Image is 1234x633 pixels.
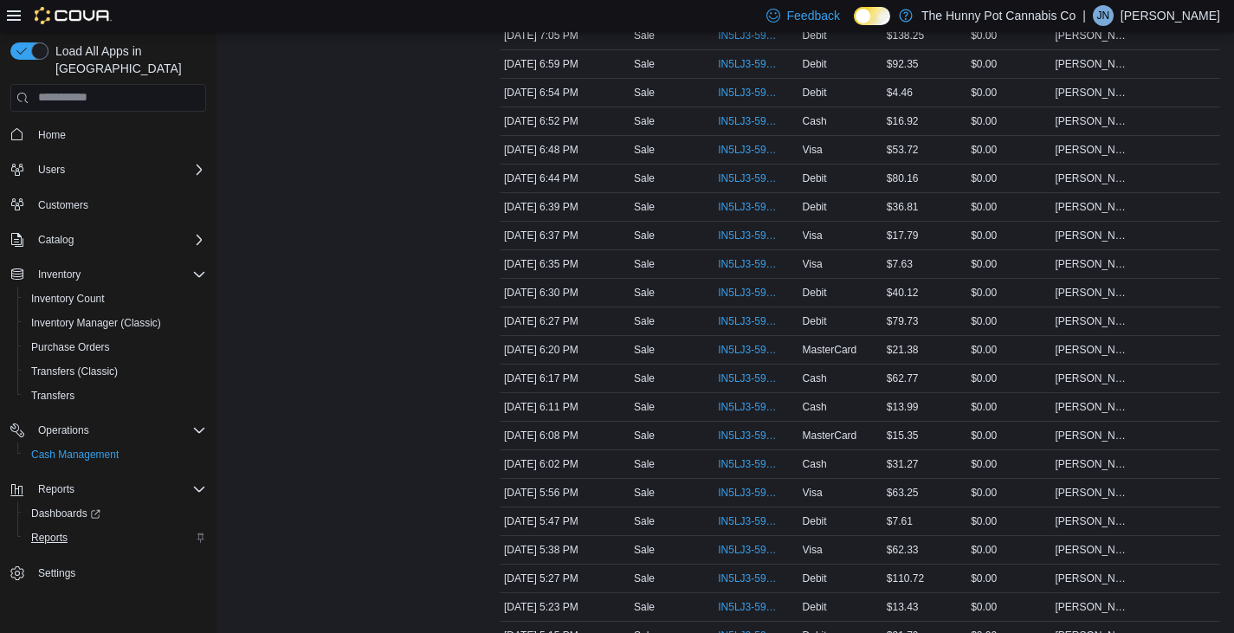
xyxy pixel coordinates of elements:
[718,229,778,242] span: IN5LJ3-5956477
[31,340,110,354] span: Purchase Orders
[634,57,655,71] p: Sale
[31,448,119,462] span: Cash Management
[38,482,74,496] span: Reports
[803,400,827,414] span: Cash
[3,262,213,287] button: Inventory
[501,254,630,275] div: [DATE] 6:35 PM
[31,229,81,250] button: Catalog
[1055,543,1132,557] span: [PERSON_NAME]
[634,257,655,271] p: Sale
[887,200,919,214] span: $36.81
[24,527,206,548] span: Reports
[967,482,1051,503] div: $0.00
[718,197,795,217] button: IN5LJ3-5956500
[1121,5,1220,26] p: [PERSON_NAME]
[718,282,795,303] button: IN5LJ3-5956403
[803,314,827,328] span: Debit
[887,600,919,614] span: $13.43
[967,168,1051,189] div: $0.00
[38,233,74,247] span: Catalog
[31,562,206,584] span: Settings
[803,29,827,42] span: Debit
[3,228,213,252] button: Catalog
[803,200,827,214] span: Debit
[718,257,778,271] span: IN5LJ3-5956455
[1055,343,1132,357] span: [PERSON_NAME]
[887,457,919,471] span: $31.27
[887,314,919,328] span: $79.73
[967,282,1051,303] div: $0.00
[887,543,919,557] span: $62.33
[1055,257,1132,271] span: [PERSON_NAME]
[803,171,827,185] span: Debit
[803,343,857,357] span: MasterCard
[501,282,630,303] div: [DATE] 6:30 PM
[1055,29,1132,42] span: [PERSON_NAME]
[1055,514,1132,528] span: [PERSON_NAME]
[718,397,795,417] button: IN5LJ3-5956217
[803,543,823,557] span: Visa
[718,57,778,71] span: IN5LJ3-5956700
[24,361,125,382] a: Transfers (Classic)
[887,57,919,71] span: $92.35
[38,163,65,177] span: Users
[803,600,827,614] span: Debit
[1055,143,1132,157] span: [PERSON_NAME]
[24,288,206,309] span: Inventory Count
[787,7,840,24] span: Feedback
[887,29,924,42] span: $138.25
[501,597,630,617] div: [DATE] 5:23 PM
[967,425,1051,446] div: $0.00
[718,454,795,475] button: IN5LJ3-5956133
[31,420,206,441] span: Operations
[3,122,213,147] button: Home
[967,111,1051,132] div: $0.00
[803,286,827,300] span: Debit
[718,200,778,214] span: IN5LJ3-5956500
[17,311,213,335] button: Inventory Manager (Classic)
[634,343,655,357] p: Sale
[967,454,1051,475] div: $0.00
[501,568,630,589] div: [DATE] 5:27 PM
[1055,457,1132,471] span: [PERSON_NAME]
[967,254,1051,275] div: $0.00
[634,543,655,557] p: Sale
[17,359,213,384] button: Transfers (Classic)
[967,54,1051,74] div: $0.00
[967,568,1051,589] div: $0.00
[803,143,823,157] span: Visa
[1055,371,1132,385] span: [PERSON_NAME]
[718,139,795,160] button: IN5LJ3-5956588
[718,429,778,442] span: IN5LJ3-5956192
[887,286,919,300] span: $40.12
[634,429,655,442] p: Sale
[967,225,1051,246] div: $0.00
[634,572,655,585] p: Sale
[501,54,630,74] div: [DATE] 6:59 PM
[31,389,74,403] span: Transfers
[634,314,655,328] p: Sale
[24,337,117,358] a: Purchase Orders
[967,139,1051,160] div: $0.00
[718,539,795,560] button: IN5LJ3-5955851
[718,111,795,132] button: IN5LJ3-5956629
[718,368,795,389] button: IN5LJ3-5956271
[24,313,168,333] a: Inventory Manager (Classic)
[967,25,1051,46] div: $0.00
[31,507,100,520] span: Dashboards
[1055,171,1132,185] span: [PERSON_NAME]
[17,335,213,359] button: Purchase Orders
[501,368,630,389] div: [DATE] 6:17 PM
[501,397,630,417] div: [DATE] 6:11 PM
[38,423,89,437] span: Operations
[3,158,213,182] button: Users
[501,454,630,475] div: [DATE] 6:02 PM
[634,171,655,185] p: Sale
[718,371,778,385] span: IN5LJ3-5956271
[803,257,823,271] span: Visa
[967,397,1051,417] div: $0.00
[1097,5,1110,26] span: JN
[634,143,655,157] p: Sale
[31,264,87,285] button: Inventory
